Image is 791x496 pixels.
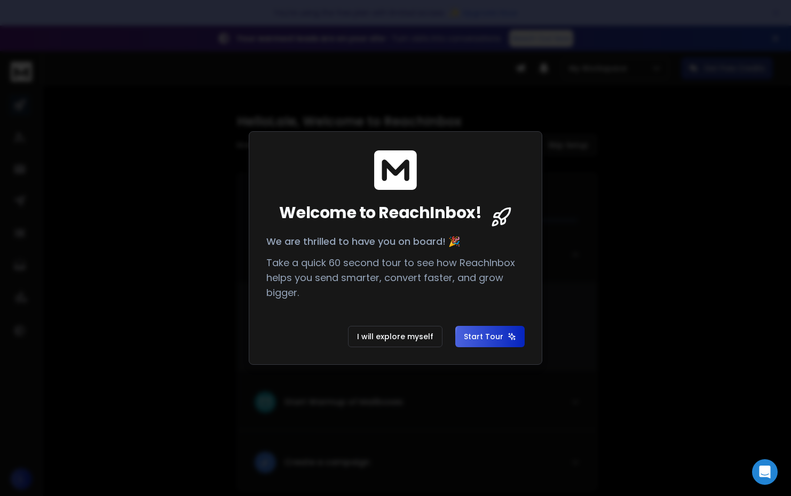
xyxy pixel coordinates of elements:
div: Open Intercom Messenger [752,459,778,485]
span: Start Tour [464,331,516,342]
button: I will explore myself [348,326,442,347]
p: Take a quick 60 second tour to see how ReachInbox helps you send smarter, convert faster, and gro... [266,255,525,300]
span: Welcome to ReachInbox! [279,203,481,222]
button: Start Tour [455,326,525,347]
p: We are thrilled to have you on board! 🎉 [266,234,525,249]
